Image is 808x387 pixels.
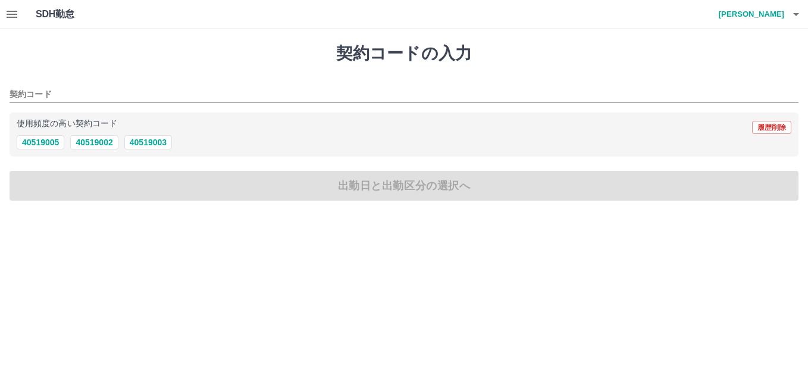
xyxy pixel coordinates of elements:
h1: 契約コードの入力 [10,43,798,64]
button: 40519005 [17,135,64,149]
button: 40519002 [70,135,118,149]
p: 使用頻度の高い契約コード [17,120,117,128]
button: 履歴削除 [752,121,791,134]
button: 40519003 [124,135,172,149]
